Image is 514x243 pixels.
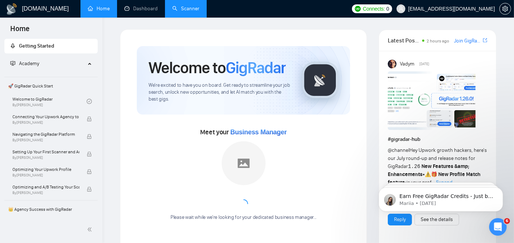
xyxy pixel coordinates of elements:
img: placeholder.png [222,141,266,185]
span: check-circle [87,99,92,104]
span: user [398,6,404,11]
span: lock [87,152,92,157]
span: By [PERSON_NAME] [12,156,79,160]
span: export [483,37,487,43]
span: loading [237,198,250,210]
span: 👑 Agency Success with GigRadar [5,202,97,217]
a: Reply [394,216,406,224]
a: See the details [421,216,453,224]
span: By [PERSON_NAME] [12,120,79,125]
iframe: Intercom notifications message [368,172,514,223]
strong: New Features &amp; Enhancements [388,163,469,177]
span: Business Manager [230,128,287,136]
span: ⚠️ [425,171,431,177]
span: By [PERSON_NAME] [12,191,79,195]
span: Setting Up Your First Scanner and Auto-Bidder [12,148,79,156]
a: homeHome [88,5,110,12]
span: Hey Upwork growth hackers, here's our July round-up and release notes for GigRadar • is your prof... [388,147,487,186]
span: Optimizing and A/B Testing Your Scanner for Better Results [12,183,79,191]
span: Meet your [200,128,287,136]
div: Please wait while we're looking for your dedicated business manager... [166,214,321,221]
a: dashboardDashboard [124,5,158,12]
span: We're excited to have you on board. Get ready to streamline your job search, unlock new opportuni... [149,82,290,103]
span: Optimizing Your Upwork Profile [12,166,79,173]
code: 1.26 [408,164,420,169]
img: upwork-logo.png [355,6,361,12]
span: lock [87,187,92,192]
img: F09AC4U7ATU-image.png [388,71,476,130]
a: searchScanner [172,5,199,12]
span: Connecting Your Upwork Agency to GigRadar [12,113,79,120]
span: By [PERSON_NAME] [12,173,79,177]
span: @channel [388,147,409,153]
span: Navigating the GigRadar Platform [12,131,79,138]
img: gigradar-logo.png [302,62,338,98]
h1: # gigradar-hub [388,135,487,143]
a: Join GigRadar Slack Community [454,37,481,45]
span: lock [87,134,92,139]
span: Latest Posts from the GigRadar Community [388,36,420,45]
span: fund-projection-screen [10,61,15,66]
span: 6 [504,218,510,224]
span: Connects: [363,5,385,13]
span: GigRadar [226,58,286,78]
span: double-left [87,226,94,233]
a: export [483,37,487,44]
span: 2 hours ago [427,38,449,44]
img: logo [6,3,18,15]
img: Vadym [388,60,397,68]
span: Getting Started [19,43,54,49]
span: rocket [10,43,15,48]
span: Home [4,23,35,39]
span: lock [87,116,92,121]
span: setting [500,6,511,12]
span: 🚀 GigRadar Quick Start [5,79,97,93]
h1: Welcome to [149,58,286,78]
a: setting [499,6,511,12]
span: [DATE] [419,61,429,67]
span: 🎁 [431,171,437,177]
span: By [PERSON_NAME] [12,138,79,142]
li: Getting Started [4,39,98,53]
span: Academy [19,60,39,67]
iframe: Intercom live chat [489,218,507,236]
span: Academy [10,60,39,67]
span: lock [87,169,92,174]
span: Vadym [400,60,414,68]
a: Welcome to GigRadarBy[PERSON_NAME] [12,93,87,109]
button: setting [499,3,511,15]
span: 0 [386,5,389,13]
